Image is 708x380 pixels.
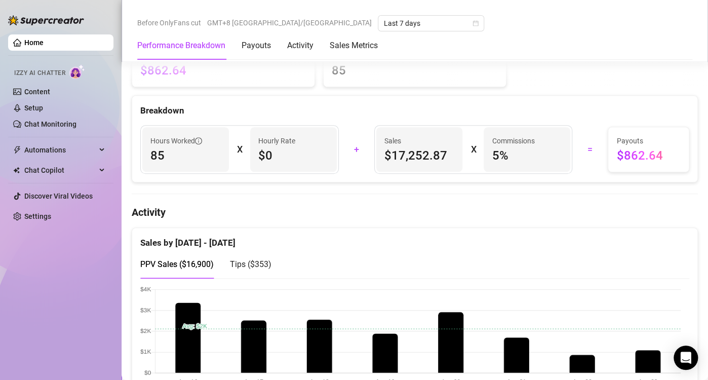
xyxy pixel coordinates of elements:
[14,68,65,78] span: Izzy AI Chatter
[616,135,681,146] span: Payouts
[140,228,689,250] div: Sales by [DATE] - [DATE]
[24,192,93,200] a: Discover Viral Videos
[140,259,214,269] span: PPV Sales ( $16,900 )
[150,135,202,146] span: Hours Worked
[384,135,455,146] span: Sales
[24,88,50,96] a: Content
[13,167,20,174] img: Chat Copilot
[674,346,698,370] div: Open Intercom Messenger
[345,141,368,158] div: +
[287,40,313,52] div: Activity
[24,120,76,128] a: Chat Monitoring
[195,137,202,144] span: info-circle
[132,205,698,219] h4: Activity
[8,15,84,25] img: logo-BBDzfeDw.svg
[258,135,295,146] article: Hourly Rate
[384,147,455,164] span: $17,252.87
[258,147,329,164] span: $0
[230,259,271,269] span: Tips ( $353 )
[616,147,681,164] span: $862.64
[24,142,96,158] span: Automations
[150,147,221,164] span: 85
[242,40,271,52] div: Payouts
[384,16,478,31] span: Last 7 days
[332,62,498,79] span: 85
[24,104,43,112] a: Setup
[330,40,378,52] div: Sales Metrics
[24,39,44,47] a: Home
[578,141,602,158] div: =
[137,15,201,30] span: Before OnlyFans cut
[24,212,51,220] a: Settings
[140,104,689,118] div: Breakdown
[470,141,476,158] div: X
[69,64,85,79] img: AI Chatter
[473,20,479,26] span: calendar
[492,135,534,146] article: Commissions
[207,15,372,30] span: GMT+8 [GEOGRAPHIC_DATA]/[GEOGRAPHIC_DATA]
[24,162,96,178] span: Chat Copilot
[13,146,21,154] span: thunderbolt
[137,40,225,52] div: Performance Breakdown
[237,141,242,158] div: X
[140,62,306,79] span: $862.64
[492,147,562,164] span: 5 %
